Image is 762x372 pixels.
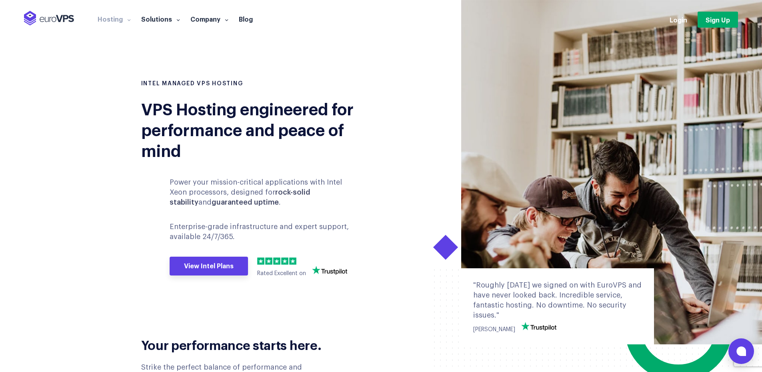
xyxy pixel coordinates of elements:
span: [PERSON_NAME] [473,327,515,332]
img: 2 [265,257,272,265]
p: Power your mission-critical applications with Intel Xeon processors, designed for and . [170,177,359,208]
a: Solutions [136,15,185,23]
span: Rated Excellent on [257,271,306,276]
a: Login [670,15,687,24]
h1: INTEL MANAGED VPS HOSTING [141,80,375,88]
img: 1 [257,257,264,265]
a: Sign Up [698,12,738,28]
a: View Intel Plans [170,257,248,276]
h2: Your performance starts here. [141,336,334,352]
a: Blog [234,15,258,23]
button: Open chat window [728,338,754,364]
b: guaranteed uptime [212,199,279,206]
img: 4 [281,257,288,265]
a: Hosting [92,15,136,23]
img: EuroVPS [24,11,74,26]
img: 3 [273,257,280,265]
b: rock-solid stability [170,189,310,206]
a: Company [185,15,234,23]
div: "Roughly [DATE] we signed on with EuroVPS and have never looked back. Incredible service, fantast... [473,280,642,321]
div: VPS Hosting engineered for performance and peace of mind [141,98,375,160]
p: Enterprise-grade infrastructure and expert support, available 24/7/365. [170,222,359,242]
img: 5 [289,257,296,265]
